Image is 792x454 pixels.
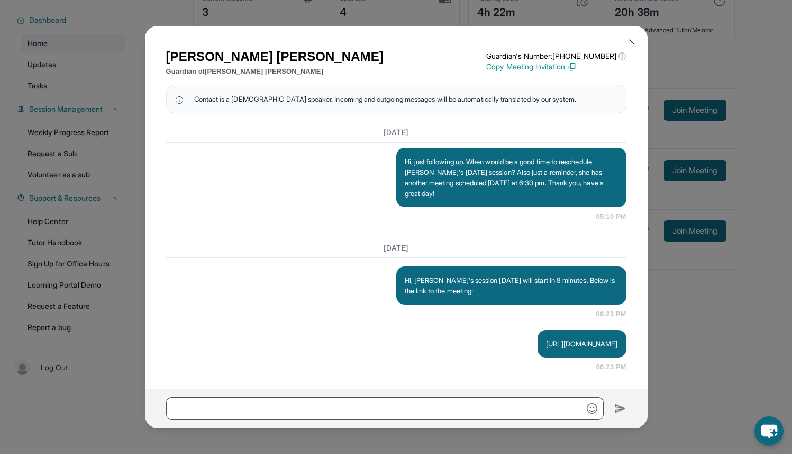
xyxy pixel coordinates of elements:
img: Copy Icon [567,62,577,72]
img: info Icon [175,94,184,104]
h3: [DATE] [166,243,626,253]
span: ⓘ [618,51,626,61]
p: Copy Meeting Invitation [486,61,626,72]
h3: [DATE] [166,127,626,137]
h1: [PERSON_NAME] [PERSON_NAME] [166,47,384,66]
span: 06:23 PM [596,309,626,319]
button: chat-button [754,416,784,446]
p: Guardian of [PERSON_NAME] [PERSON_NAME] [166,66,384,77]
span: Contact is a [DEMOGRAPHIC_DATA] speaker. Incoming and outgoing messages will be automatically tra... [194,94,576,104]
p: Guardian's Number: [PHONE_NUMBER] [486,51,626,61]
img: Emoji [587,403,597,414]
p: Hi, just following up. When would be a good time to reschedule [PERSON_NAME]'s [DATE] session? Al... [405,156,618,199]
p: Hi, [PERSON_NAME]'s session [DATE] will start in 8 minutes. Below is the link to the meeting: [405,275,618,296]
img: Close Icon [627,38,636,46]
img: Send icon [614,402,626,415]
span: 05:10 PM [596,211,626,222]
p: [URL][DOMAIN_NAME] [546,339,617,349]
span: 06:23 PM [596,362,626,372]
